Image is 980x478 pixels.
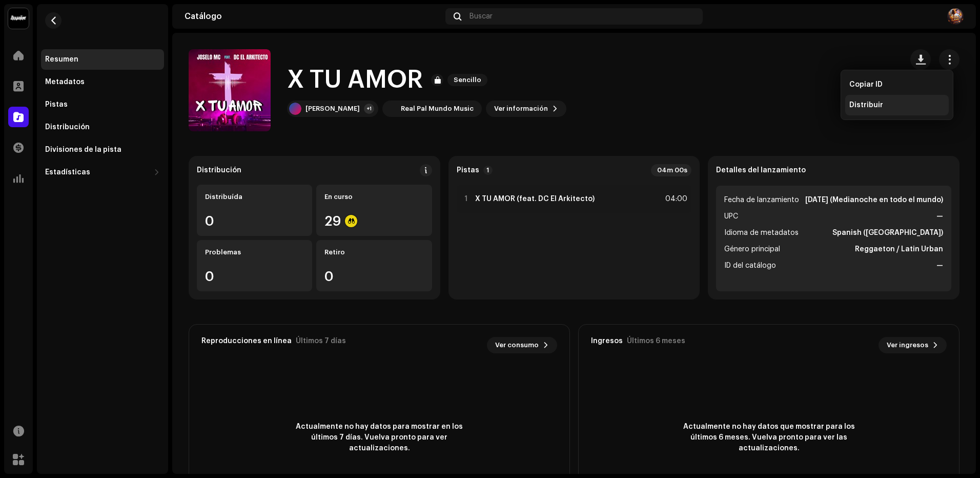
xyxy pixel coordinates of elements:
div: Problemas [205,248,304,256]
re-m-nav-item: Distribución [41,117,164,137]
img: 3296c135-750e-465b-85d3-29d23e6ee6b5 [947,8,964,25]
div: 04m 00s [651,164,691,176]
re-m-nav-dropdown: Estadísticas [41,162,164,183]
div: Retiro [324,248,423,256]
div: Ingresos [591,337,623,345]
strong: — [936,260,943,272]
button: Ver consumo [487,337,557,353]
span: Idioma de metadatos [724,227,799,239]
span: Copiar ID [849,81,883,89]
div: [PERSON_NAME] [305,105,360,113]
re-m-nav-item: Divisiones de la pista [41,140,164,160]
span: Fecha de lanzamiento [724,194,799,206]
span: Sencillo [447,74,487,86]
div: Últimos 6 meses [627,337,685,345]
span: Actualmente no hay datos para mostrar en los últimos 7 días. Vuelva pronto para ver actualizaciones. [287,422,472,454]
strong: Reggaeton / Latin Urban [855,243,943,255]
span: Actualmente no hay datos que mostrar para los últimos 6 meses. Vuelva pronto para ver las actuali... [677,422,861,454]
div: Últimos 7 días [296,337,346,345]
div: Pistas [45,101,68,109]
span: ID del catálogo [724,260,776,272]
div: Resumen [45,55,78,64]
span: Ver consumo [495,335,539,355]
div: Reproducciones en línea [201,337,292,345]
strong: Pistas [457,166,479,174]
div: Estadísticas [45,168,90,176]
strong: — [936,210,943,223]
div: Catálogo [185,12,441,21]
div: Divisiones de la pista [45,146,121,154]
h1: X TU AMOR [287,64,423,96]
re-m-nav-item: Metadatos [41,72,164,92]
div: +1 [364,104,374,114]
div: En curso [324,193,423,201]
re-m-nav-item: Resumen [41,49,164,70]
strong: Spanish ([GEOGRAPHIC_DATA]) [832,227,943,239]
div: Distribuída [205,193,304,201]
span: Ver información [494,98,548,119]
button: Ver ingresos [879,337,947,353]
strong: Detalles del lanzamiento [716,166,806,174]
span: Buscar [469,12,493,21]
div: Distribución [45,123,90,131]
span: Distribuir [849,101,883,109]
img: 10370c6a-d0e2-4592-b8a2-38f444b0ca44 [8,8,29,29]
strong: X TU AMOR (feat. DC El Arkitecto) [475,195,595,203]
strong: [DATE] (Medianoche en todo el mundo) [805,194,943,206]
button: Ver información [486,101,566,117]
span: Ver ingresos [887,335,928,355]
span: UPC [724,210,738,223]
div: Metadatos [45,78,85,86]
div: Real Pal Mundo Music [401,105,474,113]
div: 04:00 [665,193,687,205]
p-badge: 1 [483,166,493,175]
span: Género principal [724,243,780,255]
re-m-nav-item: Pistas [41,94,164,115]
img: ef4aeb56-41b6-4187-b71a-0ee5a7336ea0 [384,103,397,115]
div: Distribución [197,166,241,174]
